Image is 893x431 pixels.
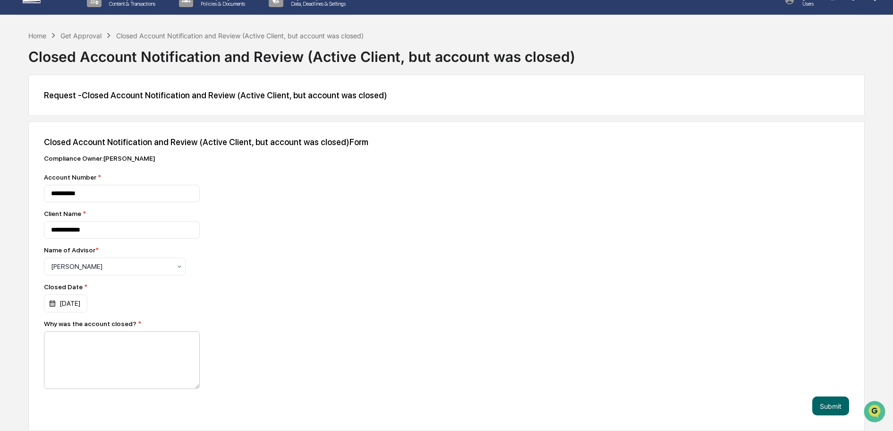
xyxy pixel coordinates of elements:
div: Closed Account Notification and Review (Active Client, but account was closed) Form [44,137,849,147]
div: Account Number [44,173,374,181]
p: Policies & Documents [193,0,250,7]
p: Content & Transactions [102,0,160,7]
div: 🔎 [9,138,17,146]
div: Home [28,32,46,40]
div: We're available if you need us! [32,82,119,89]
div: Name of Advisor [44,246,99,254]
a: 🖐️Preclearance [6,115,65,132]
span: Pylon [94,160,114,167]
div: Closed Account Notification and Review (Active Client, but account was closed) [116,32,364,40]
div: Closed Date [44,283,186,291]
div: Start new chat [32,72,155,82]
p: Data, Deadlines & Settings [283,0,350,7]
div: [DATE] [44,294,87,312]
div: Get Approval [60,32,102,40]
iframe: Open customer support [863,400,888,425]
a: 🔎Data Lookup [6,133,63,150]
button: Submit [812,397,849,415]
a: Powered byPylon [67,160,114,167]
div: Client Name [44,210,374,217]
button: Start new chat [161,75,172,86]
div: Request - Closed Account Notification and Review (Active Client, but account was closed) [44,90,849,100]
div: Compliance Owner : [PERSON_NAME] [44,155,374,162]
p: Users [795,0,859,7]
div: 🖐️ [9,120,17,128]
div: Why was the account closed? [44,320,374,328]
a: 🗄️Attestations [65,115,121,132]
span: Attestations [78,119,117,129]
div: 🗄️ [68,120,76,128]
span: Preclearance [19,119,61,129]
img: 1746055101610-c473b297-6a78-478c-a979-82029cc54cd1 [9,72,26,89]
span: Data Lookup [19,137,60,147]
div: Closed Account Notification and Review (Active Client, but account was closed) [28,41,865,65]
p: How can we help? [9,20,172,35]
